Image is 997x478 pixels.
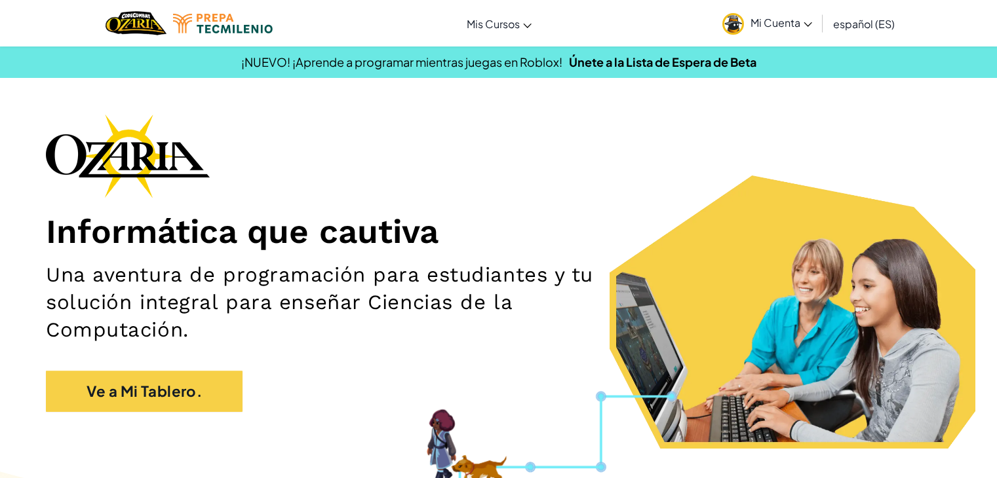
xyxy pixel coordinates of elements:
img: avatar [722,13,744,35]
a: Ve a Mi Tablero. [46,371,243,412]
a: Mis Cursos [460,6,538,41]
a: Mi Cuenta [716,3,819,44]
span: español (ES) [833,17,895,31]
img: Tecmilenio logo [173,14,273,33]
span: Mis Cursos [467,17,520,31]
h1: Informática que cautiva [46,211,951,251]
a: Ozaria by CodeCombat logo [106,10,166,37]
a: Únete a la Lista de Espera de Beta [569,54,756,69]
span: Mi Cuenta [751,16,812,29]
img: Home [106,10,166,37]
h2: Una aventura de programación para estudiantes y tu solución integral para enseñar Ciencias de la ... [46,261,652,344]
a: español (ES) [827,6,901,41]
span: ¡NUEVO! ¡Aprende a programar mientras juegas en Roblox! [241,54,562,69]
img: Ozaria branding logo [46,114,210,198]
